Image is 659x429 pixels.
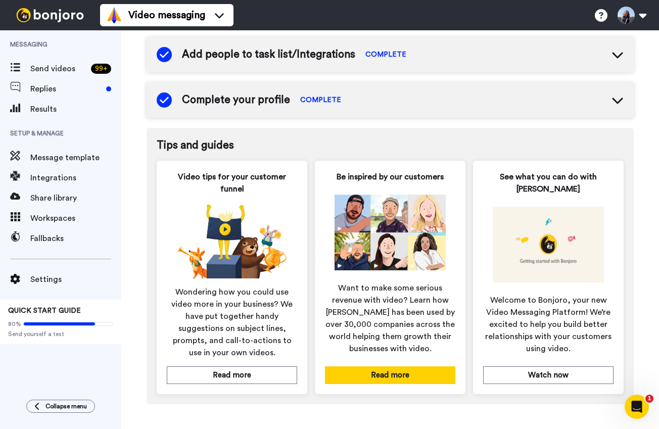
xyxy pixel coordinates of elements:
[167,366,297,384] button: Read more
[30,83,102,95] span: Replies
[12,8,88,22] img: bj-logo-header-white.svg
[30,192,121,204] span: Share library
[483,294,614,355] span: Welcome to Bonjoro, your new Video Messaging Platform! We’re excited to help you build better rel...
[26,400,95,413] button: Collapse menu
[8,330,113,338] span: Send yourself a test
[30,152,121,164] span: Message template
[30,63,87,75] span: Send videos
[45,402,87,410] span: Collapse menu
[625,395,649,419] iframe: Intercom live chat
[30,273,121,285] span: Settings
[493,207,604,282] img: 5a8f5abc0fb89953aae505072feff9ce.png
[182,92,290,108] span: Complete your profile
[176,203,288,278] img: 8725903760688d899ef9d3e32c052ff7.png
[182,47,355,62] span: Add people to task list/Integrations
[30,232,121,245] span: Fallbacks
[106,7,122,23] img: vm-color.svg
[167,286,297,359] span: Wondering how you could use video more in your business? We have put together handy suggestions o...
[337,171,444,183] span: Be inspired by our customers
[325,366,455,384] button: Read more
[365,50,406,60] span: COMPLETE
[128,8,205,22] span: Video messaging
[8,320,21,328] span: 80%
[157,138,624,153] span: Tips and guides
[325,282,455,355] span: Want to make some serious revenue with video? Learn how [PERSON_NAME] has been used by over 30,00...
[483,171,614,195] span: See what you can do with [PERSON_NAME]
[645,395,653,403] span: 1
[30,212,121,224] span: Workspaces
[8,307,81,314] span: QUICK START GUIDE
[483,366,614,384] button: Watch now
[167,171,297,195] span: Video tips for your customer funnel
[91,64,111,74] div: 99 +
[300,95,341,105] span: COMPLETE
[30,103,121,115] span: Results
[335,195,446,270] img: 0fdd4f07dd902e11a943b9ee6221a0e0.png
[30,172,121,184] span: Integrations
